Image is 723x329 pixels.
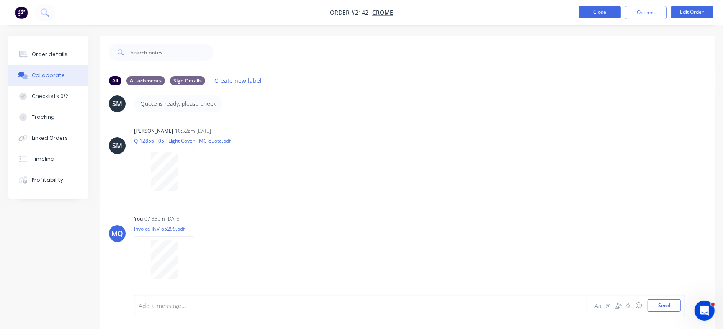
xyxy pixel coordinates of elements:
a: Crome [372,9,393,17]
button: Profitability [8,170,88,190]
div: 10:52am [DATE] [175,127,211,135]
button: ☺ [633,301,643,311]
div: All [109,76,121,85]
button: Checklists 0/2 [8,86,88,107]
button: Close [579,6,621,18]
p: Quote is ready, please check [140,100,216,108]
div: Linked Orders [32,134,68,142]
button: Options [625,6,667,19]
img: Factory [15,6,28,19]
div: SM [112,99,122,109]
div: Attachments [126,76,165,85]
span: Order #2142 - [330,9,372,17]
div: Sign Details [170,76,205,85]
button: Edit Order [671,6,713,18]
button: Aa [593,301,603,311]
div: Profitability [32,176,63,184]
button: Tracking [8,107,88,128]
div: Collaborate [32,72,65,79]
p: Invoice INV-65299.pdf [134,225,203,232]
button: Send [648,299,681,312]
div: Tracking [32,113,55,121]
iframe: Intercom live chat [695,301,715,321]
div: [PERSON_NAME] [134,127,173,135]
button: Collaborate [8,65,88,86]
button: Timeline [8,149,88,170]
div: Timeline [32,155,54,163]
div: 07:33pm [DATE] [144,215,181,223]
div: SM [112,141,122,151]
button: Create new label [210,75,266,86]
p: Q-12856 - 05 - Light Cover - MC-quote.pdf [134,137,231,144]
div: Order details [32,51,67,58]
div: Checklists 0/2 [32,93,68,100]
div: MQ [111,229,123,239]
div: You [134,215,143,223]
button: @ [603,301,613,311]
input: Search notes... [131,44,214,61]
button: Linked Orders [8,128,88,149]
button: Order details [8,44,88,65]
